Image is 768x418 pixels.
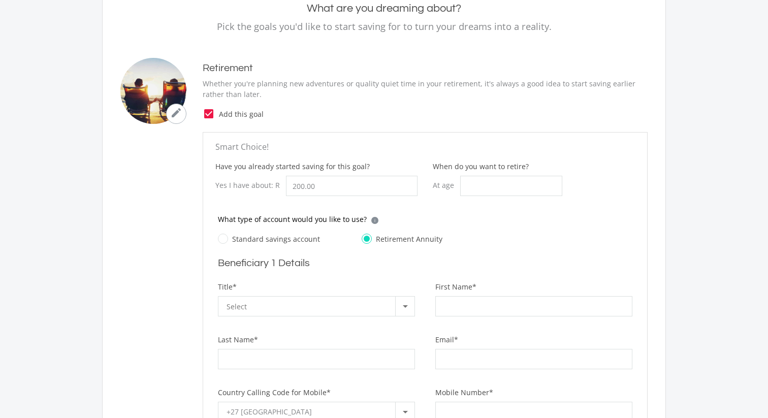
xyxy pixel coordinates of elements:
i: mode_edit [170,107,182,119]
label: First Name* [435,281,476,292]
span: +27 [GEOGRAPHIC_DATA] [227,407,312,416]
label: Last Name* [218,334,258,345]
p: Whether you're planning new adventures or quality quiet time in your retirement, it's always a go... [203,78,648,100]
label: Have you already started saving for this goal? [215,161,370,172]
label: Email* [435,334,458,345]
label: Standard savings account [218,233,320,245]
div: Yes I have about: R [215,176,286,195]
p: Smart Choice! [215,141,635,153]
h2: Beneficiary 1 Details [218,257,310,269]
label: Country Calling Code for Mobile* [218,387,331,398]
h4: Retirement [203,62,648,74]
span: Select [227,297,247,316]
label: When do you want to retire? [433,161,529,172]
label: Mobile Number* [435,387,493,398]
div: At age [433,176,460,195]
div: i [371,217,378,224]
h2: What are you dreaming about? [120,2,648,15]
p: Pick the goals you'd like to start saving for to turn your dreams into a reality. [120,19,648,34]
label: Retirement Annuity [362,233,442,245]
button: mode_edit [166,104,186,124]
i: check_box [203,108,215,120]
span: Add this goal [215,109,648,119]
p: What type of account would you like to use? [218,214,367,224]
input: 0.00 [286,176,418,196]
label: Title* [218,281,237,292]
